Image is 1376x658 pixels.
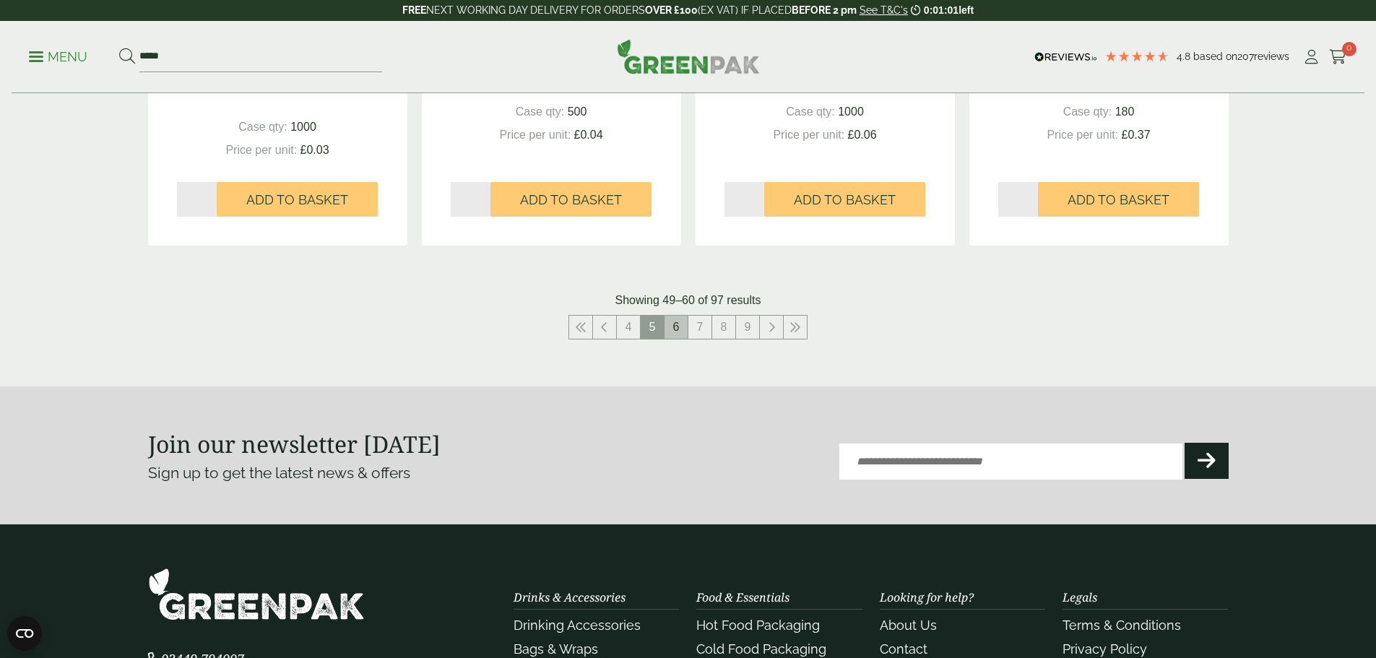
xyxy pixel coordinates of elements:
a: 9 [736,316,759,339]
span: reviews [1254,51,1289,62]
p: Menu [29,48,87,66]
div: 4.79 Stars [1104,50,1169,63]
a: 8 [712,316,735,339]
span: 5 [641,316,664,339]
p: Sign up to get the latest news & offers [148,462,634,485]
strong: Join our newsletter [DATE] [148,428,441,459]
i: My Account [1302,50,1320,64]
a: 6 [665,316,688,339]
span: Price per unit: [1047,129,1118,141]
span: £0.04 [574,129,603,141]
span: Add to Basket [1068,192,1169,208]
a: Privacy Policy [1063,641,1147,657]
a: 0 [1329,46,1347,68]
a: Terms & Conditions [1063,618,1181,633]
button: Add to Basket [217,182,378,217]
a: About Us [880,618,937,633]
span: 1000 [290,121,316,133]
span: Case qty: [238,121,287,133]
img: REVIEWS.io [1034,52,1097,62]
span: 4.8 [1177,51,1193,62]
span: 207 [1237,51,1254,62]
span: £0.06 [848,129,877,141]
button: Open CMP widget [7,616,42,651]
span: 500 [568,105,587,118]
a: Hot Food Packaging [696,618,820,633]
span: £0.37 [1122,129,1151,141]
button: Add to Basket [764,182,925,217]
span: Add to Basket [246,192,348,208]
span: Price per unit: [225,144,297,156]
a: 7 [688,316,711,339]
span: Case qty: [1063,105,1112,118]
span: 0 [1342,42,1356,56]
span: Price per unit: [499,129,571,141]
strong: BEFORE 2 pm [792,4,857,16]
button: Add to Basket [490,182,652,217]
span: Based on [1193,51,1237,62]
span: Add to Basket [520,192,622,208]
a: Menu [29,48,87,63]
span: 180 [1115,105,1135,118]
img: GreenPak Supplies [617,39,760,74]
span: Price per unit: [773,129,844,141]
span: Case qty: [786,105,835,118]
span: Add to Basket [794,192,896,208]
p: Showing 49–60 of 97 results [615,292,761,309]
span: Case qty: [516,105,565,118]
span: £0.03 [300,144,329,156]
button: Add to Basket [1038,182,1199,217]
a: 4 [617,316,640,339]
a: See T&C's [860,4,908,16]
span: 0:01:01 [924,4,959,16]
a: Drinking Accessories [514,618,641,633]
span: 1000 [838,105,864,118]
strong: OVER £100 [645,4,698,16]
i: Cart [1329,50,1347,64]
span: left [959,4,974,16]
strong: FREE [402,4,426,16]
img: GreenPak Supplies [148,568,365,620]
a: Contact [880,641,927,657]
a: Cold Food Packaging [696,641,826,657]
a: Bags & Wraps [514,641,598,657]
